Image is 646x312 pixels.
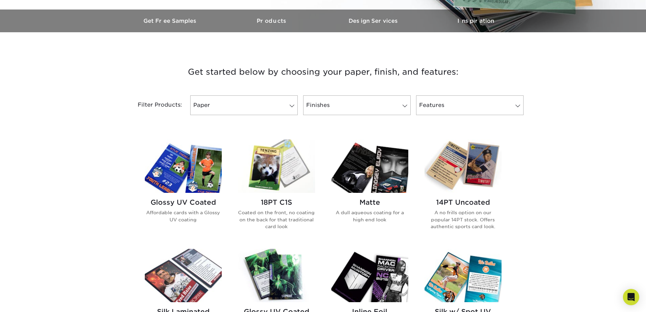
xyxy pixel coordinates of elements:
img: Glossy UV Coated Trading Cards [145,140,222,193]
h2: Matte [331,198,408,206]
p: Coated on the front, no coating on the back for that traditional card look [238,209,315,230]
img: 18PT C1S Trading Cards [238,140,315,193]
img: Glossy UV Coated w/ Inline Foil Trading Cards [238,249,315,302]
a: Products [221,10,323,32]
div: Filter Products: [120,95,188,115]
a: 14PT Uncoated Trading Cards 14PT Uncoated A no frills option on our popular 14PT stock. Offers au... [425,140,502,241]
a: 18PT C1S Trading Cards 18PT C1S Coated on the front, no coating on the back for that traditional ... [238,140,315,241]
a: Paper [190,95,298,115]
h3: Get Free Samples [120,18,221,24]
h2: 14PT Uncoated [425,198,502,206]
img: Inline Foil Trading Cards [331,249,408,302]
a: Features [416,95,524,115]
a: Inspiration [425,10,527,32]
iframe: Google Customer Reviews [2,291,58,310]
img: Matte Trading Cards [331,140,408,193]
img: Silk w/ Spot UV Trading Cards [425,249,502,302]
h3: Products [221,18,323,24]
a: Design Services [323,10,425,32]
h2: 18PT C1S [238,198,315,206]
img: 14PT Uncoated Trading Cards [425,140,502,193]
div: Open Intercom Messenger [623,289,639,305]
a: Finishes [303,95,411,115]
a: Matte Trading Cards Matte A dull aqueous coating for a high end look [331,140,408,241]
a: Get Free Samples [120,10,221,32]
h2: Glossy UV Coated [145,198,222,206]
h3: Inspiration [425,18,527,24]
p: A dull aqueous coating for a high end look [331,209,408,223]
h3: Design Services [323,18,425,24]
h3: Get started below by choosing your paper, finish, and features: [125,57,522,87]
p: A no frills option on our popular 14PT stock. Offers authentic sports card look. [425,209,502,230]
p: Affordable cards with a Glossy UV coating [145,209,222,223]
img: Silk Laminated Trading Cards [145,249,222,302]
a: Glossy UV Coated Trading Cards Glossy UV Coated Affordable cards with a Glossy UV coating [145,140,222,241]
